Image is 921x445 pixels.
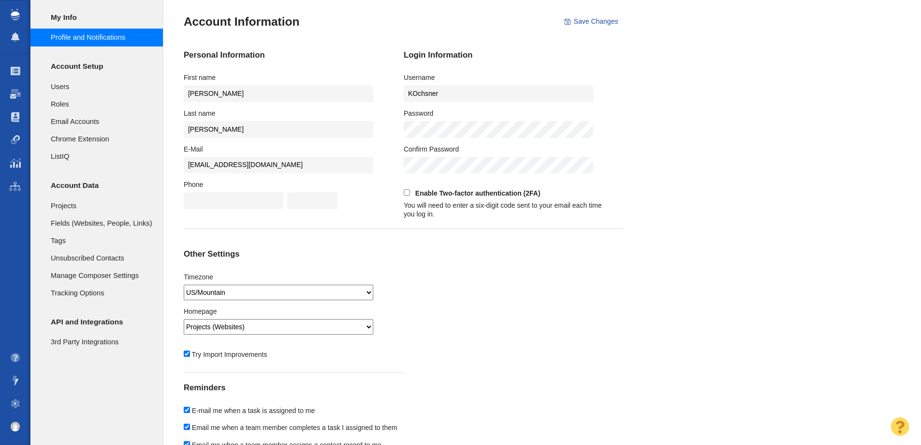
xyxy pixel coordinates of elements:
[184,15,300,29] h3: Account Information
[184,383,474,393] h4: Reminders
[51,270,152,281] span: Manage Composer Settings
[184,145,203,153] label: E-Mail
[51,116,152,127] span: Email Accounts
[184,407,190,413] input: E-mail me when a task is assigned to me
[51,32,152,43] span: Profile and Notifications
[184,109,215,118] label: Last name
[51,337,152,347] span: 3rd Party Integrations
[184,351,190,357] input: Try Import Improvements
[184,307,217,316] label: Homepage
[404,201,602,218] span: You will need to enter a six-digit code sent to your email each time you log in.
[51,288,152,298] span: Tracking Options
[415,189,541,197] strong: Enable Two-factor authentication (2FA)
[51,81,152,92] span: Users
[11,9,19,20] img: buzzstream_logo_iconsimple.png
[404,109,433,118] label: Password
[192,407,315,414] span: E-mail me when a task is assigned to me
[404,73,435,82] label: Username
[51,253,152,263] span: Unsubscribed Contacts
[404,189,410,196] input: Enable Two-factor authentication (2FA)
[184,424,190,430] input: Email me when a team member completes a task I assigned to them
[184,73,216,82] label: First name
[184,50,383,60] h4: Personal Information
[11,422,20,431] img: c9363fb76f5993e53bff3b340d5c230a
[192,424,397,431] span: Email me when a team member completes a task I assigned to them
[51,235,152,246] span: Tags
[192,351,267,358] span: Try Import Improvements
[184,273,213,281] label: Timezone
[51,218,152,229] span: Fields (Websites, People, Links)
[184,249,383,259] h4: Other Settings
[184,180,203,189] label: Phone
[404,50,603,60] h4: Login Information
[51,134,152,144] span: Chrome Extension
[51,151,152,162] span: ListIQ
[404,145,459,153] label: Confirm Password
[559,14,624,30] button: Save Changes
[51,99,152,109] span: Roles
[51,200,152,211] span: Projects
